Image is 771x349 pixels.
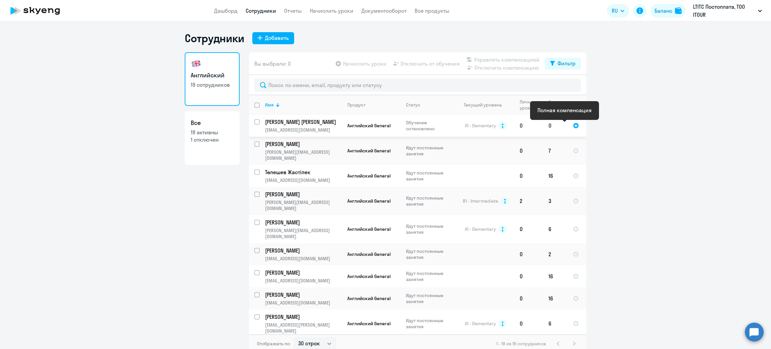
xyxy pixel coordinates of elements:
a: Төлешев Жастілек [265,168,342,176]
div: Личные уроки [520,99,537,111]
div: Текущий уровень [457,102,514,108]
div: Продукт [347,102,400,108]
p: Төлешев Жастілек [265,168,341,176]
p: 19 сотрудников [191,81,234,88]
div: Продукт [347,102,365,108]
span: Вы выбрали: 0 [254,60,291,68]
div: Корп. уроки [548,99,567,111]
p: [PERSON_NAME] [265,291,341,298]
span: A1 - Elementary [465,226,496,232]
td: 2 [543,243,568,265]
p: [PERSON_NAME] [265,140,341,148]
span: Английский General [347,198,391,204]
p: Идут постоянные занятия [406,195,452,207]
div: Корп. уроки [548,99,562,111]
a: Дашборд [214,7,238,14]
a: Английский19 сотрудников [185,52,240,106]
td: 0 [514,215,543,243]
button: RU [607,4,629,17]
a: Все19 активны1 отключен [185,111,240,165]
span: A1 - Elementary [465,321,496,327]
span: Английский General [347,273,391,279]
p: Идут постоянные занятия [406,248,452,260]
p: [EMAIL_ADDRESS][DOMAIN_NAME] [265,278,342,284]
td: 6 [543,215,568,243]
td: 0 [514,165,543,187]
div: Текущий уровень [464,102,502,108]
a: [PERSON_NAME] [265,191,342,198]
p: [EMAIL_ADDRESS][PERSON_NAME][DOMAIN_NAME] [265,322,342,334]
p: Идут постоянные занятия [406,170,452,182]
p: [PERSON_NAME] [265,219,341,226]
a: [PERSON_NAME] [265,291,342,298]
td: 7 [543,137,568,165]
a: Документооборот [361,7,407,14]
td: 3 [543,187,568,215]
p: [PERSON_NAME][EMAIL_ADDRESS][DOMAIN_NAME] [265,199,342,211]
p: Обучение остановлено [406,120,452,132]
img: balance [675,7,682,14]
td: 0 [514,265,543,287]
input: Поиск по имени, email, продукту или статусу [254,78,581,92]
p: Идут постоянные занятия [406,292,452,304]
a: [PERSON_NAME] [265,219,342,226]
p: LTITC Постоплата, ТОО ITOUR [693,3,755,19]
p: [EMAIL_ADDRESS][DOMAIN_NAME] [265,177,342,183]
h3: Английский [191,71,234,80]
p: 1 отключен [191,136,234,143]
span: Английский General [347,226,391,232]
span: RU [612,7,618,15]
p: Идут постоянные занятия [406,318,452,330]
p: [PERSON_NAME] [265,247,341,254]
span: Английский General [347,123,391,129]
span: B1 - Intermediate [463,198,498,204]
a: [PERSON_NAME] [265,313,342,321]
span: Английский General [347,173,391,179]
td: 0 [543,115,568,137]
p: Идут постоянные занятия [406,223,452,235]
h3: Все [191,119,234,127]
p: [PERSON_NAME][EMAIL_ADDRESS][DOMAIN_NAME] [265,227,342,239]
p: [EMAIL_ADDRESS][DOMAIN_NAME] [265,127,342,133]
p: [EMAIL_ADDRESS][DOMAIN_NAME] [265,256,342,262]
div: Имя [265,102,274,108]
span: Отображать по: [257,341,291,347]
span: Английский General [347,321,391,327]
span: 1 - 19 из 19 сотрудников [496,341,546,347]
p: [PERSON_NAME][EMAIL_ADDRESS][DOMAIN_NAME] [265,149,342,161]
button: LTITC Постоплата, ТОО ITOUR [690,3,765,19]
p: [PERSON_NAME] [265,313,341,321]
p: [PERSON_NAME] [PERSON_NAME] [265,118,341,126]
td: 16 [543,165,568,187]
td: 0 [514,287,543,309]
div: Полная компенсация [537,106,592,114]
img: english [191,58,201,69]
span: Английский General [347,295,391,301]
a: Балансbalance [651,4,686,17]
p: [PERSON_NAME] [265,191,341,198]
td: 0 [514,309,543,338]
a: [PERSON_NAME] [PERSON_NAME] [265,118,342,126]
p: Идут постоянные занятия [406,145,452,157]
p: [PERSON_NAME] [265,269,341,276]
td: 2 [514,187,543,215]
a: Сотрудники [246,7,276,14]
span: A1 - Elementary [465,123,496,129]
div: Баланс [655,7,672,15]
td: 0 [514,137,543,165]
span: Английский General [347,251,391,257]
div: Статус [406,102,452,108]
span: Английский General [347,148,391,154]
a: Отчеты [284,7,302,14]
div: Имя [265,102,342,108]
td: 0 [514,243,543,265]
div: Личные уроки [520,99,543,111]
div: Добавить [265,34,289,42]
a: Начислить уроки [310,7,353,14]
a: [PERSON_NAME] [265,269,342,276]
div: Статус [406,102,420,108]
p: [EMAIL_ADDRESS][DOMAIN_NAME] [265,300,342,306]
button: Фильтр [545,58,581,70]
button: Добавить [252,32,294,44]
td: 0 [514,115,543,137]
